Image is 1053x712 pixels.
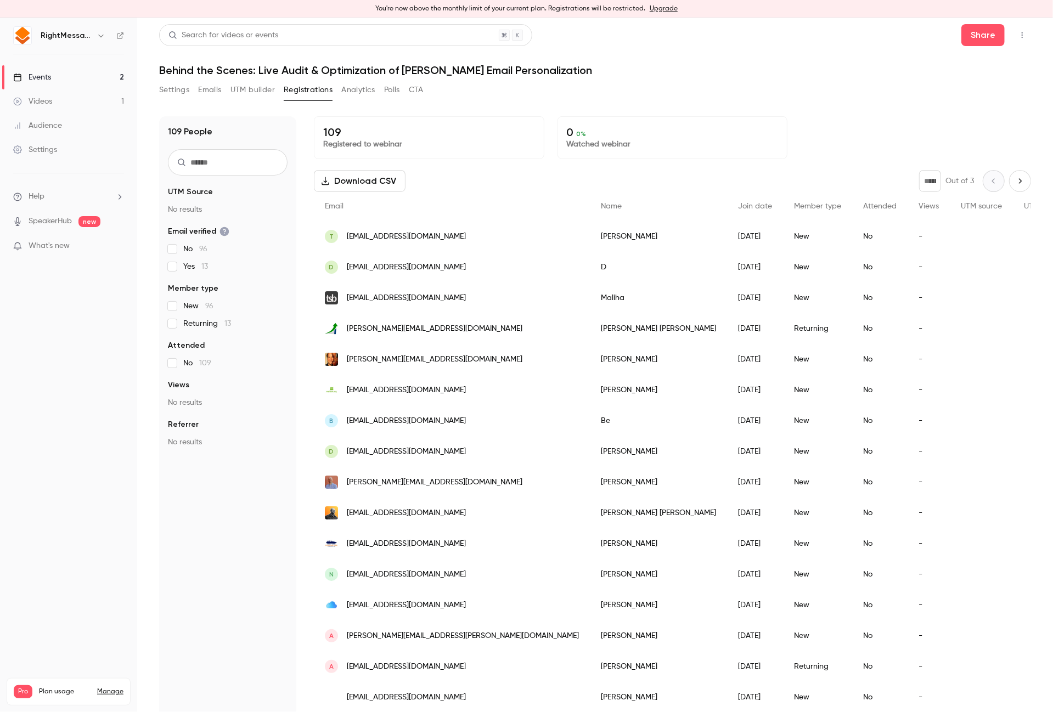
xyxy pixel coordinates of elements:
[39,687,91,696] span: Plan usage
[601,202,622,210] span: Name
[329,631,334,641] span: A
[325,506,338,519] img: gabrielneuman.com
[168,437,288,448] p: No results
[961,202,1002,210] span: UTM source
[852,405,908,436] div: No
[205,302,213,310] span: 96
[852,590,908,620] div: No
[323,139,535,150] p: Registered to webinar
[852,436,908,467] div: No
[908,620,950,651] div: -
[783,651,852,682] div: Returning
[727,528,783,559] div: [DATE]
[13,72,51,83] div: Events
[325,291,338,304] img: thesideblogger.com
[727,405,783,436] div: [DATE]
[325,202,344,210] span: Email
[908,252,950,282] div: -
[284,81,333,99] button: Registrations
[783,344,852,375] div: New
[183,358,211,369] span: No
[908,375,950,405] div: -
[341,81,375,99] button: Analytics
[183,301,213,312] span: New
[347,507,466,519] span: [EMAIL_ADDRESS][DOMAIN_NAME]
[323,126,535,139] p: 109
[590,252,727,282] div: D
[908,313,950,344] div: -
[783,559,852,590] div: New
[347,692,466,703] span: [EMAIL_ADDRESS][DOMAIN_NAME]
[738,202,772,210] span: Join date
[727,344,783,375] div: [DATE]
[590,282,727,313] div: Maliha
[168,30,278,41] div: Search for videos or events
[727,282,783,313] div: [DATE]
[590,559,727,590] div: [PERSON_NAME]
[325,692,338,703] img: nicolekillsplants.com
[97,687,123,696] a: Manage
[347,446,466,457] span: [EMAIL_ADDRESS][DOMAIN_NAME]
[168,187,288,448] section: facet-groups
[168,187,213,197] span: UTM Source
[794,202,841,210] span: Member type
[852,651,908,682] div: No
[863,202,897,210] span: Attended
[852,221,908,252] div: No
[409,81,424,99] button: CTA
[919,202,939,210] span: Views
[908,405,950,436] div: -
[727,436,783,467] div: [DATE]
[783,375,852,405] div: New
[727,620,783,651] div: [DATE]
[29,191,44,202] span: Help
[590,467,727,498] div: [PERSON_NAME]
[199,359,211,367] span: 109
[590,436,727,467] div: [PERSON_NAME]
[325,598,338,612] img: me.com
[14,27,31,44] img: RightMessage
[908,436,950,467] div: -
[783,282,852,313] div: New
[727,313,783,344] div: [DATE]
[347,661,466,673] span: [EMAIL_ADDRESS][DOMAIN_NAME]
[347,630,579,642] span: [PERSON_NAME][EMAIL_ADDRESS][PERSON_NAME][DOMAIN_NAME]
[347,385,466,396] span: [EMAIL_ADDRESS][DOMAIN_NAME]
[168,226,229,237] span: Email verified
[13,191,124,202] li: help-dropdown-opener
[783,620,852,651] div: New
[783,498,852,528] div: New
[783,590,852,620] div: New
[727,252,783,282] div: [DATE]
[13,120,62,131] div: Audience
[183,244,207,255] span: No
[783,252,852,282] div: New
[325,322,338,335] img: schulmanconsulting.com
[908,528,950,559] div: -
[159,81,189,99] button: Settings
[945,176,974,187] p: Out of 3
[727,590,783,620] div: [DATE]
[347,538,466,550] span: [EMAIL_ADDRESS][DOMAIN_NAME]
[29,240,70,252] span: What's new
[783,528,852,559] div: New
[384,81,400,99] button: Polls
[590,528,727,559] div: [PERSON_NAME]
[329,447,334,456] span: D
[852,252,908,282] div: No
[168,340,205,351] span: Attended
[727,375,783,405] div: [DATE]
[908,282,950,313] div: -
[325,537,338,550] img: frictionfreecommunications.com
[852,559,908,590] div: No
[852,282,908,313] div: No
[347,600,466,611] span: [EMAIL_ADDRESS][DOMAIN_NAME]
[168,283,218,294] span: Member type
[314,170,406,192] button: Download CSV
[590,651,727,682] div: [PERSON_NAME]
[727,559,783,590] div: [DATE]
[347,262,466,273] span: [EMAIL_ADDRESS][DOMAIN_NAME]
[727,467,783,498] div: [DATE]
[347,231,466,242] span: [EMAIL_ADDRESS][DOMAIN_NAME]
[961,24,1005,46] button: Share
